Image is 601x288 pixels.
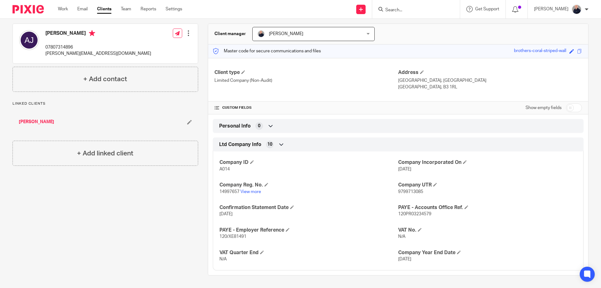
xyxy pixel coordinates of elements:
[398,227,577,233] h4: VAT No.
[240,190,261,194] a: View more
[258,123,260,129] span: 0
[58,6,68,12] a: Work
[214,31,246,37] h3: Client manager
[398,249,577,256] h4: Company Year End Date
[398,167,411,171] span: [DATE]
[219,167,230,171] span: A014
[267,141,272,148] span: 10
[45,50,151,57] p: [PERSON_NAME][EMAIL_ADDRESS][DOMAIN_NAME]
[398,69,582,76] h4: Address
[219,159,398,166] h4: Company ID
[219,257,227,261] span: N/A
[398,84,582,90] p: [GEOGRAPHIC_DATA], B3 1RL
[97,6,111,12] a: Clients
[257,30,265,38] img: IMG_8745-0021-copy.jpg
[121,6,131,12] a: Team
[219,123,251,129] span: Personal Info
[77,149,133,158] h4: + Add linked client
[214,69,398,76] h4: Client type
[398,159,577,166] h4: Company Incorporated On
[141,6,156,12] a: Reports
[219,249,398,256] h4: VAT Quarter End
[19,30,39,50] img: svg%3E
[214,77,398,84] p: Limited Company (Non-Audit)
[572,4,582,14] img: IMG_8745-0021-copy.jpg
[219,141,261,148] span: Ltd Company Info
[385,8,441,13] input: Search
[45,30,151,38] h4: [PERSON_NAME]
[398,212,431,216] span: 120PR03234579
[514,48,566,55] div: brothers-coral-striped-wall
[398,257,411,261] span: [DATE]
[213,48,321,54] p: Master code for secure communications and files
[398,190,423,194] span: 9799713085
[166,6,182,12] a: Settings
[219,204,398,211] h4: Confirmation Statement Date
[398,182,577,188] h4: Company UTR
[83,74,127,84] h4: + Add contact
[219,182,398,188] h4: Company Reg. No.
[77,6,88,12] a: Email
[534,6,568,12] p: [PERSON_NAME]
[398,77,582,84] p: [GEOGRAPHIC_DATA], [GEOGRAPHIC_DATA]
[89,30,95,36] i: Primary
[219,234,246,239] span: 120/XE81491
[45,44,151,50] p: 07807314896
[398,234,405,239] span: N/A
[19,119,54,125] a: [PERSON_NAME]
[214,105,398,110] h4: CUSTOM FIELDS
[13,5,44,13] img: Pixie
[13,101,198,106] p: Linked clients
[475,7,499,11] span: Get Support
[219,212,233,216] span: [DATE]
[219,227,398,233] h4: PAYE - Employer Reference
[526,105,562,111] label: Show empty fields
[398,204,577,211] h4: PAYE - Accounts Office Ref.
[269,32,303,36] span: [PERSON_NAME]
[219,190,239,194] span: 14997657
